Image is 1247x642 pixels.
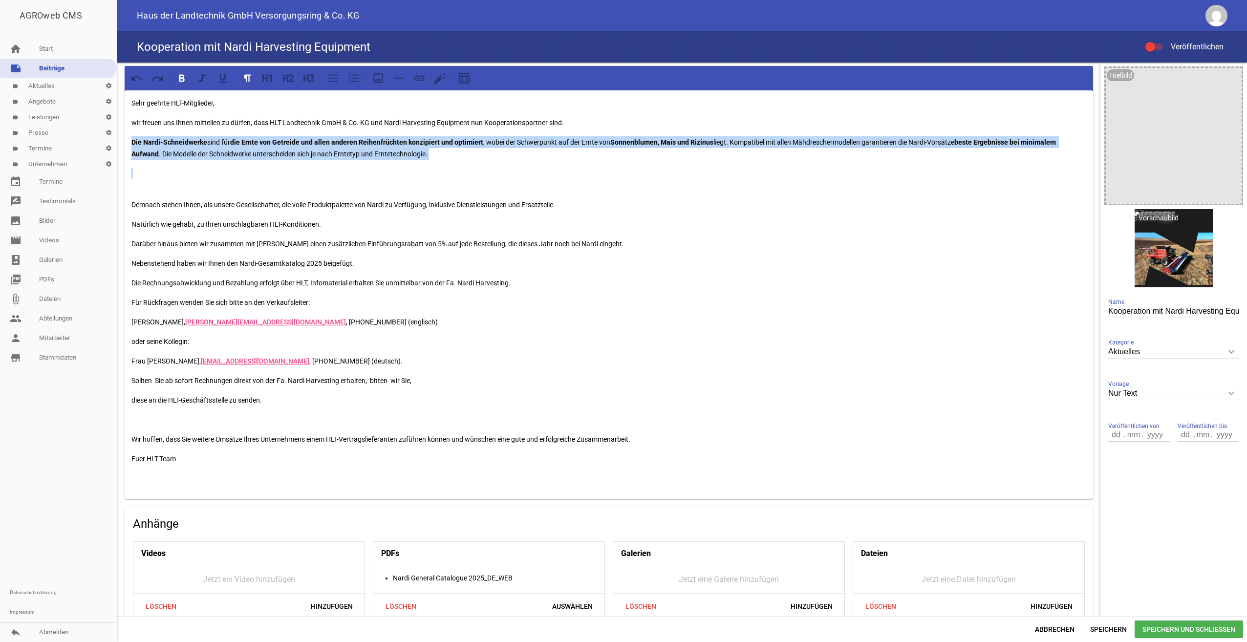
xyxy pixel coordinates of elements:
[10,274,21,285] i: picture_as_pdf
[544,598,601,615] span: Auswählen
[131,138,207,146] strong: Die Nardi-Schneidwerke
[201,357,309,365] a: [EMAIL_ADDRESS][DOMAIN_NAME]
[131,336,1086,347] p: oder seine Kollegin:
[377,598,424,615] span: Löschen
[12,114,19,121] i: label
[141,546,166,561] h4: Videos
[131,117,1086,128] p: wir freuen uns Ihnen mitteilen zu dürfen, dass HLT-Landtechnik GmbH & Co. KG und Nardi Harvesting...
[131,97,1086,109] p: Sehr geehrte HLT-Mitglieder,
[101,156,117,172] i: settings
[1027,621,1082,638] span: Abbrechen
[101,78,117,94] i: settings
[10,352,21,364] i: store_mall_directory
[131,375,1086,386] p: Sollten Sie ab sofort Rechnungen direkt von der Fa. Nardi Harvesting erhalten, bitten wir Sie,
[133,565,365,593] div: Jetzt ein Video hinzufügen
[1108,428,1125,441] input: dd
[12,83,19,89] i: label
[1135,621,1243,638] span: Speichern und Schließen
[12,99,19,105] i: label
[10,254,21,266] i: photo_album
[137,39,370,55] h4: Kooperation mit Nardi Harvesting Equipment
[12,146,19,152] i: label
[857,598,904,615] span: Löschen
[303,598,361,615] span: Hinzufügen
[12,161,19,168] i: label
[393,572,604,584] li: Nardi General Catalogue 2025_DE_WEB
[101,141,117,156] i: settings
[10,313,21,324] i: people
[1212,428,1236,441] input: yyyy
[853,565,1084,593] div: Jetzt eine Datei hinzufügen
[783,598,840,615] span: Hinzufügen
[137,598,184,615] span: Löschen
[131,199,1086,211] p: Demnach stehen Ihnen, als unsere Gesellschafter, die volle Produktpalette von Nardi zu Verfügung,...
[10,626,21,638] i: reply
[1137,212,1181,224] div: Vorschaubild
[1107,69,1134,81] div: Titelbild
[1082,621,1135,638] span: Speichern
[131,257,1086,269] p: Nebenstehend haben wir Ihnen den Nardi-Gesamtkatalog 2025 beigefügt.
[10,43,21,55] i: home
[131,297,1086,308] p: Für Rückfragen wenden Sie sich bitte an den Verkaufsleiter:
[1142,428,1167,441] input: yyyy
[1108,421,1160,431] span: Veröffentlichen von
[185,318,346,326] a: [PERSON_NAME][EMAIL_ADDRESS][DOMAIN_NAME]
[621,546,651,561] h4: Galerien
[131,316,1086,328] p: [PERSON_NAME], , [PHONE_NUMBER] (englisch)
[131,218,1086,230] p: Natürlich wie gehabt, zu Ihren unschlagbaren HLT-Konditionen.
[1224,344,1239,360] i: keyboard_arrow_down
[381,546,399,561] h4: PDFs
[861,546,888,561] h4: Dateien
[137,11,359,20] span: Haus der Landtechnik GmbH Versorgungsring & Co. KG
[10,176,21,188] i: event
[101,109,117,125] i: settings
[131,433,1086,445] p: Wir hoffen, dass Sie weitere Umsätze Ihres Unternehmens einem HLT-Vertragslieferanten zuführen kö...
[617,598,664,615] span: Löschen
[10,332,21,344] i: person
[610,138,713,146] strong: Sonnenblumen, Mais und Rizinus
[10,293,21,305] i: attach_file
[131,355,1086,367] p: Frau [PERSON_NAME], , [PHONE_NUMBER] (deutsch).
[1178,428,1194,441] input: dd
[10,235,21,246] i: movie
[101,125,117,141] i: settings
[1125,428,1142,441] input: mm
[613,565,844,593] div: Jetzt eine Galerie hinzufügen
[1159,42,1224,51] span: Veröffentlichen
[131,453,1086,465] p: Euer HLT-Team
[101,94,117,109] i: settings
[10,215,21,227] i: image
[12,130,19,136] i: label
[1194,428,1212,441] input: mm
[1023,598,1080,615] span: Hinzufügen
[131,136,1086,160] p: sind für , wobei der Schwerpunkt auf der Ernte von liegt. Kompatibel mit allen Mähdreschermodelle...
[10,63,21,74] i: note
[10,195,21,207] i: rate_review
[230,138,483,146] strong: die Ernte von Getreide und allen anderen Reihenfrüchten konzipiert und optimiert
[131,238,1086,250] p: Darüber hinaus bieten wir zusammen mit [PERSON_NAME] einen zusätzlichen Einführungsrabatt von 5% ...
[1178,421,1227,431] span: Veröffentlichen bis
[1224,385,1239,401] i: keyboard_arrow_down
[131,277,1086,289] p: Die Rechnungsabwicklung und Bezahlung erfolgt über HLT, Infomaterial erhalten Sie unmittelbar von...
[133,516,1085,532] h4: Anhänge
[131,394,1086,406] p: diese an die HLT-Geschäftsstelle zu senden.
